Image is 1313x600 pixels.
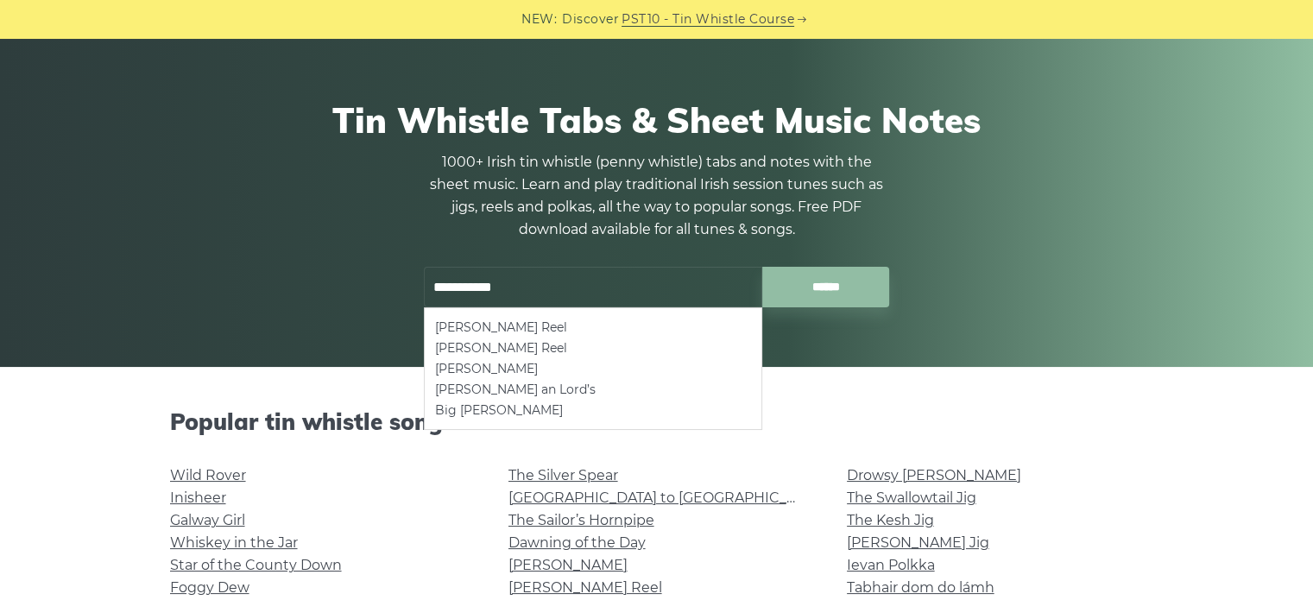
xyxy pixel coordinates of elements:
[847,557,935,573] a: Ievan Polkka
[847,489,976,506] a: The Swallowtail Jig
[170,557,342,573] a: Star of the County Down
[562,9,619,29] span: Discover
[170,99,1144,141] h1: Tin Whistle Tabs & Sheet Music Notes
[435,400,751,420] li: Big [PERSON_NAME]
[170,512,245,528] a: Galway Girl
[435,379,751,400] li: [PERSON_NAME] an Lord’s
[847,534,989,551] a: [PERSON_NAME] Jig
[622,9,794,29] a: PST10 - Tin Whistle Course
[508,467,618,483] a: The Silver Spear
[508,557,628,573] a: [PERSON_NAME]
[508,489,827,506] a: [GEOGRAPHIC_DATA] to [GEOGRAPHIC_DATA]
[170,408,1144,435] h2: Popular tin whistle songs & tunes
[435,338,751,358] li: [PERSON_NAME] Reel
[170,534,298,551] a: Whiskey in the Jar
[508,579,662,596] a: [PERSON_NAME] Reel
[435,317,751,338] li: [PERSON_NAME] Reel
[435,358,751,379] li: [PERSON_NAME]
[847,467,1021,483] a: Drowsy [PERSON_NAME]
[424,151,890,241] p: 1000+ Irish tin whistle (penny whistle) tabs and notes with the sheet music. Learn and play tradi...
[508,512,654,528] a: The Sailor’s Hornpipe
[508,534,646,551] a: Dawning of the Day
[847,512,934,528] a: The Kesh Jig
[170,489,226,506] a: Inisheer
[170,579,249,596] a: Foggy Dew
[847,579,994,596] a: Tabhair dom do lámh
[170,467,246,483] a: Wild Rover
[521,9,557,29] span: NEW:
